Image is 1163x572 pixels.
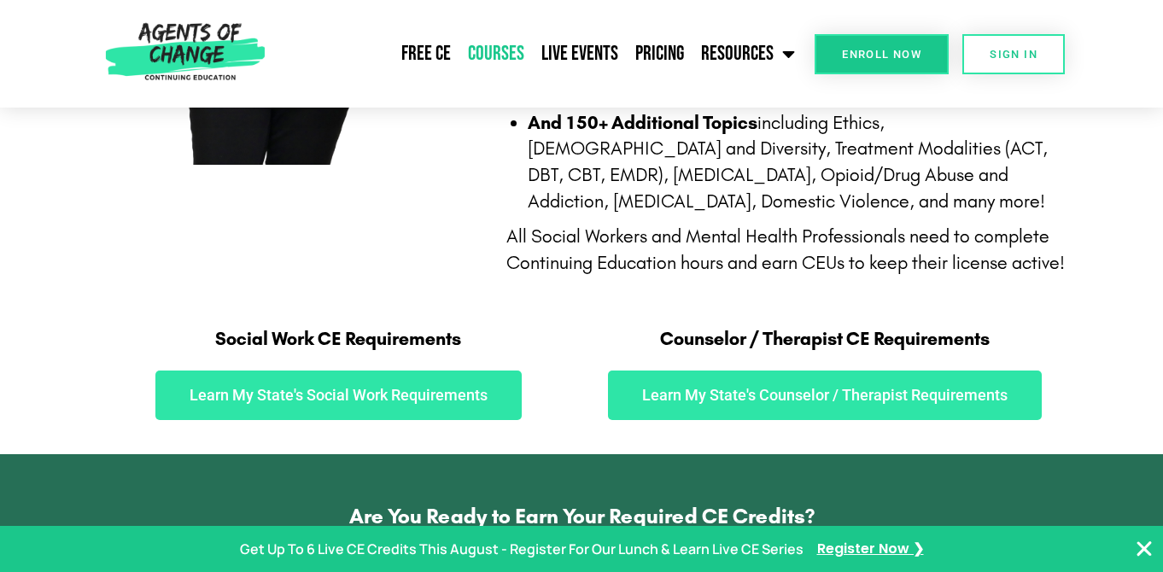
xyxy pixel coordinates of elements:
a: Register Now ❯ [817,537,924,562]
a: Learn My State's Social Work Requirements [155,371,522,420]
span: Enroll Now [842,49,921,60]
div: All Social Workers and Mental Health Professionals need to complete Continuing Education hours an... [506,224,1068,277]
span: Learn My State's Social Work Requirements [190,388,488,403]
button: Close Banner [1134,539,1154,559]
a: Free CE [393,32,459,75]
a: Learn My State's Counselor / Therapist Requirements [608,371,1042,420]
a: Enroll Now [815,34,949,74]
a: SIGN IN [962,34,1065,74]
li: including Ethics, [DEMOGRAPHIC_DATA] and Diversity, Treatment Modalities (ACT, DBT, CBT, EMDR), [... [528,110,1068,215]
a: Pricing [627,32,693,75]
span: Counselor / Therapist CE Requirements [660,328,990,350]
nav: Menu [272,32,804,75]
span: Learn My State's Counselor / Therapist Requirements [642,388,1008,403]
span: Social Work CE Requirements [215,328,461,350]
a: Courses [459,32,533,75]
a: Live Events [533,32,627,75]
a: Resources [693,32,804,75]
span: SIGN IN [990,49,1037,60]
p: Get Up To 6 Live CE Credits This August - Register For Our Lunch & Learn Live CE Series [240,537,804,562]
b: And 150+ Additional Topics [528,112,757,134]
h4: Are You Ready to Earn Your Required CE Credits? [51,505,1112,527]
